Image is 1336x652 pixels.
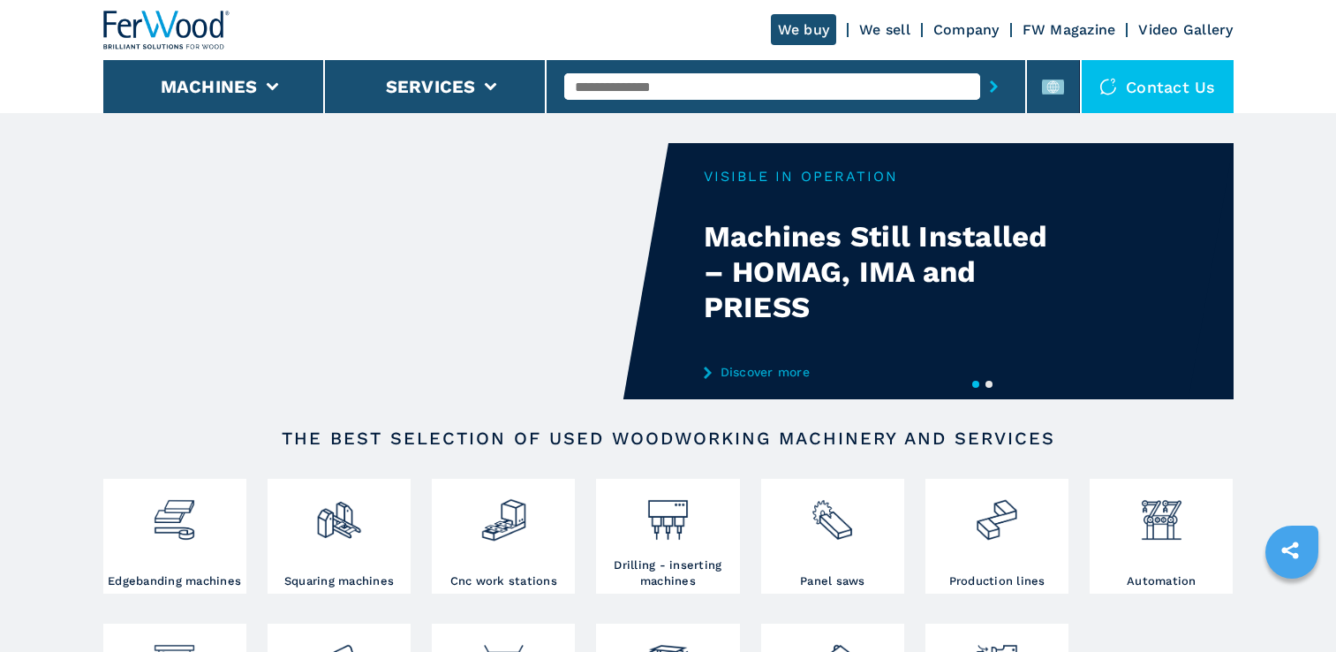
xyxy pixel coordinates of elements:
h2: The best selection of used woodworking machinery and services [160,428,1177,449]
a: Company [933,21,1000,38]
a: Discover more [704,365,1050,379]
a: We sell [859,21,910,38]
img: foratrici_inseritrici_2.png [645,483,691,543]
button: Services [386,76,476,97]
img: linee_di_produzione_2.png [973,483,1020,543]
a: We buy [771,14,837,45]
a: Video Gallery [1138,21,1233,38]
a: sharethis [1268,528,1312,572]
img: bordatrici_1.png [151,483,198,543]
a: Squaring machines [268,479,411,594]
a: Production lines [925,479,1068,594]
button: 1 [972,381,979,388]
h3: Automation [1127,573,1196,589]
img: centro_di_lavoro_cnc_2.png [480,483,527,543]
h3: Panel saws [800,573,865,589]
h3: Edgebanding machines [108,573,241,589]
div: Contact us [1082,60,1234,113]
button: submit-button [980,66,1008,107]
img: squadratrici_2.png [315,483,362,543]
a: FW Magazine [1023,21,1116,38]
a: Automation [1090,479,1233,594]
img: Contact us [1099,78,1117,95]
a: Cnc work stations [432,479,575,594]
h3: Cnc work stations [450,573,557,589]
h3: Production lines [949,573,1045,589]
video: Your browser does not support the video tag. [103,143,668,399]
button: Machines [161,76,258,97]
img: sezionatrici_2.png [809,483,856,543]
img: Ferwood [103,11,230,49]
a: Edgebanding machines [103,479,246,594]
h3: Squaring machines [284,573,394,589]
button: 2 [985,381,993,388]
img: automazione.png [1138,483,1185,543]
a: Panel saws [761,479,904,594]
h3: Drilling - inserting machines [600,557,735,589]
a: Drilling - inserting machines [596,479,739,594]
